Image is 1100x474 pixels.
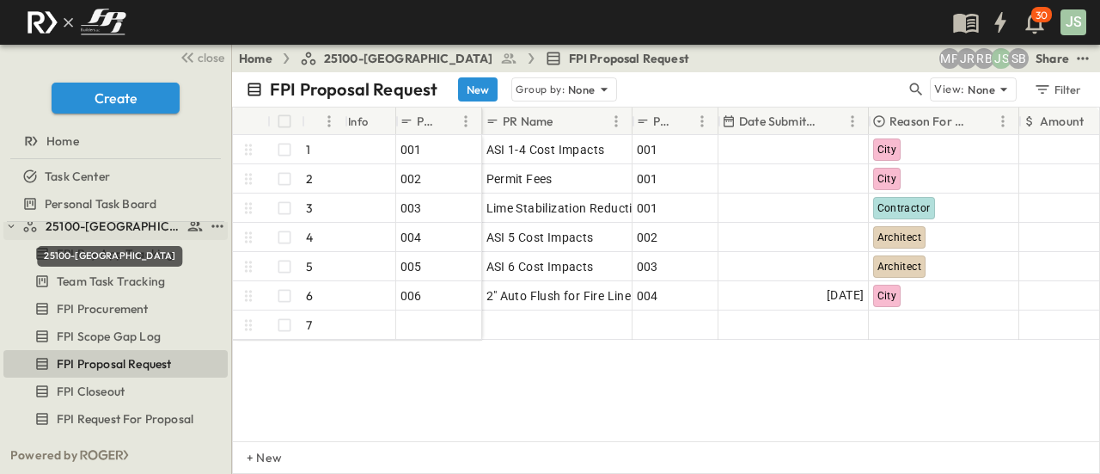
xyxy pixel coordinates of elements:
[400,141,422,158] span: 001
[823,112,842,131] button: Sort
[3,407,224,431] a: FPI Request For Proposal
[486,141,605,158] span: ASI 1-4 Cost Impacts
[877,144,897,156] span: City
[993,111,1013,132] button: Menu
[306,258,313,275] p: 5
[991,48,1011,69] div: Jesse Sullivan (jsullivan@fpibuilders.com)
[673,112,692,131] button: Sort
[306,317,312,334] p: 7
[437,112,455,131] button: Sort
[3,324,224,348] a: FPI Scope Gap Log
[400,258,422,275] span: 005
[324,50,493,67] span: 25100-[GEOGRAPHIC_DATA]
[458,77,498,102] button: New
[239,50,272,67] a: Home
[889,113,970,130] p: Reason For Change
[306,287,313,305] p: 6
[3,434,224,459] a: FPI Contract Tracking
[37,246,182,267] div: 25100-[GEOGRAPHIC_DATA]
[968,81,995,98] p: None
[3,378,228,405] div: FPI Closeouttest
[1059,8,1088,37] button: JS
[1036,9,1048,22] p: 30
[934,80,964,99] p: View:
[319,111,339,132] button: Menu
[637,287,658,305] span: 004
[400,229,422,246] span: 004
[842,111,863,132] button: Menu
[46,132,79,150] span: Home
[57,273,165,290] span: Team Task Tracking
[306,200,313,217] p: 3
[3,405,228,433] div: FPI Request For Proposaltest
[637,229,658,246] span: 002
[692,111,712,132] button: Menu
[57,300,149,317] span: FPI Procurement
[3,433,228,460] div: FPI Contract Trackingtest
[348,97,369,145] div: Info
[455,111,476,132] button: Menu
[486,258,594,275] span: ASI 6 Cost Impacts
[486,200,647,217] span: Lime Stabilization Reduction
[3,240,228,268] div: FPI Pay App Trackingtest
[52,83,180,114] button: Create
[417,113,433,130] p: PR #
[877,202,931,214] span: Contractor
[21,4,132,40] img: c8d7d1ed905e502e8f77bf7063faec64e13b34fdb1f2bdd94b0e311fc34f8000.png
[877,290,897,302] span: City
[45,195,156,212] span: Personal Task Board
[3,269,224,293] a: Team Task Tracking
[568,81,596,98] p: None
[57,383,125,400] span: FPI Closeout
[57,355,171,372] span: FPI Proposal Request
[827,286,864,305] span: [DATE]
[974,48,994,69] div: Regina Barnett (rbarnett@fpibuilders.com)
[1008,48,1029,69] div: Sterling Barnett (sterling@fpibuilders.com)
[306,229,313,246] p: 4
[3,129,224,153] a: Home
[545,50,689,67] a: FPI Proposal Request
[939,48,960,69] div: Monica Pruteanu (mpruteanu@fpibuilders.com)
[637,200,658,217] span: 001
[3,350,228,378] div: FPI Proposal Requesttest
[486,170,553,188] span: Permit Fees
[46,218,182,235] span: 25100-Vanguard Prep School
[503,113,553,130] p: PR Name
[556,112,575,131] button: Sort
[516,81,565,98] p: Group by:
[3,164,224,188] a: Task Center
[3,297,224,321] a: FPI Procurement
[309,112,327,131] button: Sort
[3,379,224,403] a: FPI Closeout
[57,328,161,345] span: FPI Scope Gap Log
[569,50,689,67] span: FPI Proposal Request
[739,113,820,130] p: Date Submitted
[3,323,228,350] div: FPI Scope Gap Logtest
[173,45,228,69] button: close
[22,214,204,238] a: 25100-Vanguard Prep School
[400,170,422,188] span: 002
[1036,50,1069,67] div: Share
[300,50,517,67] a: 25100-[GEOGRAPHIC_DATA]
[3,352,224,376] a: FPI Proposal Request
[45,168,110,185] span: Task Center
[3,268,228,295] div: Team Task Trackingtest
[1060,9,1086,35] div: JS
[306,141,310,158] p: 1
[239,50,700,67] nav: breadcrumbs
[637,258,658,275] span: 003
[57,410,193,428] span: FPI Request For Proposal
[486,287,632,305] span: 2" Auto Flush for Fire Line
[3,192,224,216] a: Personal Task Board
[302,108,345,135] div: #
[198,49,224,66] span: close
[1033,80,1082,99] div: Filter
[974,112,993,131] button: Sort
[653,113,669,130] p: PCO #
[3,190,228,218] div: Personal Task Boardtest
[3,242,224,266] a: FPI Pay App Tracking
[207,216,228,237] button: test
[486,229,594,246] span: ASI 5 Cost Impacts
[400,287,422,305] span: 006
[3,295,228,323] div: FPI Procurementtest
